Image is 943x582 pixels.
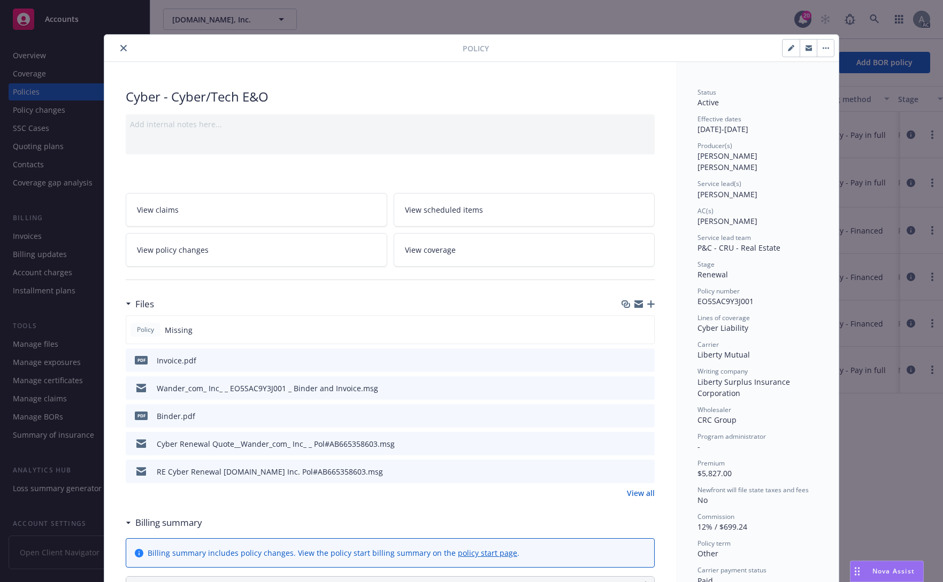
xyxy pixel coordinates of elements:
span: View policy changes [137,244,209,255]
span: Liberty Mutual [697,350,750,360]
a: View claims [126,193,387,227]
span: Policy [135,325,156,335]
span: Carrier [697,340,719,349]
button: preview file [641,383,650,394]
span: P&C - CRU - Real Estate [697,243,780,253]
div: Add internal notes here... [130,119,650,130]
div: Billing summary [126,516,202,530]
button: download file [624,466,632,477]
span: Premium [697,459,725,468]
a: View policy changes [126,233,387,267]
div: Files [126,297,154,311]
span: Other [697,548,718,558]
button: preview file [641,438,650,449]
span: No [697,495,708,505]
span: Liberty Surplus Insurance Corporation [697,377,792,398]
span: Commission [697,512,734,521]
span: Writing company [697,367,748,376]
span: Policy number [697,286,740,296]
span: Stage [697,260,715,269]
button: preview file [641,466,650,477]
div: Binder.pdf [157,410,195,422]
span: Active [697,97,719,107]
span: View coverage [405,244,456,255]
span: Status [697,88,716,97]
span: View claims [137,204,179,215]
button: download file [624,355,632,366]
button: download file [624,438,632,449]
h3: Files [135,297,154,311]
a: View coverage [394,233,655,267]
button: download file [624,410,632,422]
h3: Billing summary [135,516,202,530]
a: policy start page [458,548,517,558]
span: Policy term [697,539,731,548]
span: $5,827.00 [697,468,732,478]
span: Newfront will file state taxes and fees [697,485,809,494]
button: download file [624,383,632,394]
div: Billing summary includes policy changes. View the policy start billing summary on the . [148,547,519,558]
span: Cyber Liability [697,323,748,333]
div: Cyber - Cyber/Tech E&O [126,88,655,106]
span: EO5SAC9Y3J001 [697,296,754,306]
div: [DATE] - [DATE] [697,114,817,135]
button: preview file [641,410,650,422]
button: close [117,42,130,55]
span: [PERSON_NAME] [697,216,757,226]
span: [PERSON_NAME] [PERSON_NAME] [697,151,760,172]
span: Renewal [697,269,728,280]
button: preview file [641,355,650,366]
span: Producer(s) [697,141,732,150]
span: 12% / $699.24 [697,522,747,532]
span: Carrier payment status [697,565,766,575]
span: pdf [135,412,148,420]
div: Cyber Renewal Quote__Wander_com_ Inc_ _ Pol#AB665358603.msg [157,438,395,449]
span: AC(s) [697,206,714,215]
div: RE Cyber Renewal [DOMAIN_NAME] Inc. Pol#AB665358603.msg [157,466,383,477]
span: [PERSON_NAME] [697,189,757,199]
span: Nova Assist [872,567,915,576]
span: Effective dates [697,114,741,123]
span: Wholesaler [697,405,731,414]
span: Program administrator [697,432,766,441]
span: - [697,441,700,452]
a: View scheduled items [394,193,655,227]
span: Policy [463,43,489,54]
span: Lines of coverage [697,313,750,322]
span: View scheduled items [405,204,483,215]
span: Service lead team [697,233,751,242]
span: CRC Group [697,415,737,425]
div: Wander_com_ Inc_ _ EO5SAC9Y3J001 _ Binder and Invoice.msg [157,383,378,394]
div: Invoice.pdf [157,355,196,366]
button: Nova Assist [850,561,924,582]
a: View all [627,487,655,499]
span: pdf [135,356,148,364]
div: Drag to move [850,561,864,581]
span: Service lead(s) [697,179,741,188]
span: Missing [165,324,193,336]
